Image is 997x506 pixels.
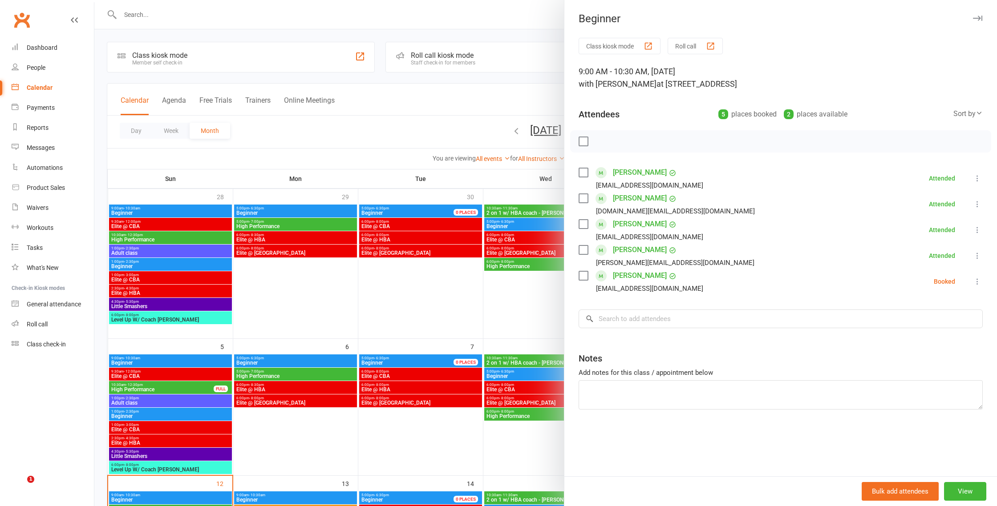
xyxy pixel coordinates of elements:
[613,243,667,257] a: [PERSON_NAME]
[27,84,53,91] div: Calendar
[934,278,955,285] div: Booked
[12,118,94,138] a: Reports
[12,218,94,238] a: Workouts
[12,78,94,98] a: Calendar
[12,314,94,334] a: Roll call
[27,244,43,251] div: Tasks
[596,205,755,217] div: [DOMAIN_NAME][EMAIL_ADDRESS][DOMAIN_NAME]
[579,65,983,90] div: 9:00 AM - 10:30 AM, [DATE]
[27,104,55,111] div: Payments
[27,321,48,328] div: Roll call
[596,283,703,294] div: [EMAIL_ADDRESS][DOMAIN_NAME]
[12,198,94,218] a: Waivers
[668,38,723,54] button: Roll call
[944,482,986,501] button: View
[579,38,661,54] button: Class kiosk mode
[27,341,66,348] div: Class check-in
[613,217,667,231] a: [PERSON_NAME]
[27,144,55,151] div: Messages
[862,482,939,501] button: Bulk add attendees
[929,201,955,207] div: Attended
[12,294,94,314] a: General attendance kiosk mode
[596,180,703,191] div: [EMAIL_ADDRESS][DOMAIN_NAME]
[12,138,94,158] a: Messages
[784,108,847,120] div: places available
[12,258,94,278] a: What's New
[27,301,81,308] div: General attendance
[11,9,33,31] a: Clubworx
[579,367,983,378] div: Add notes for this class / appointment below
[12,98,94,118] a: Payments
[12,238,94,258] a: Tasks
[12,38,94,58] a: Dashboard
[596,257,754,269] div: [PERSON_NAME][EMAIL_ADDRESS][DOMAIN_NAME]
[613,165,667,180] a: [PERSON_NAME]
[27,204,49,211] div: Waivers
[9,476,30,497] iframe: Intercom live chat
[27,124,49,131] div: Reports
[718,109,728,119] div: 5
[579,309,983,328] input: Search to add attendees
[564,12,997,25] div: Beginner
[579,108,620,120] div: Attendees
[657,79,737,88] span: at [STREET_ADDRESS]
[579,352,602,365] div: Notes
[613,191,667,205] a: [PERSON_NAME]
[27,224,53,231] div: Workouts
[27,476,34,483] span: 1
[929,227,955,233] div: Attended
[12,158,94,178] a: Automations
[27,184,65,191] div: Product Sales
[929,175,955,181] div: Attended
[12,178,94,198] a: Product Sales
[929,253,955,259] div: Attended
[579,79,657,88] span: with [PERSON_NAME]
[784,109,794,119] div: 2
[718,108,777,120] div: places booked
[12,334,94,354] a: Class kiosk mode
[27,64,45,71] div: People
[27,264,59,271] div: What's New
[12,58,94,78] a: People
[596,231,703,243] div: [EMAIL_ADDRESS][DOMAIN_NAME]
[613,269,667,283] a: [PERSON_NAME]
[27,44,57,51] div: Dashboard
[953,108,983,120] div: Sort by
[27,164,63,171] div: Automations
